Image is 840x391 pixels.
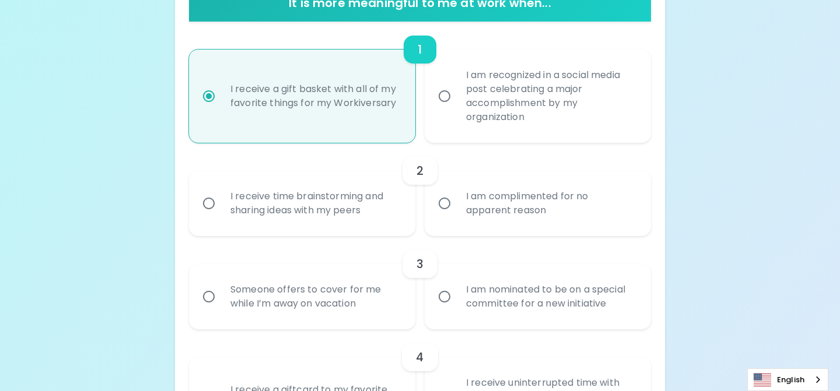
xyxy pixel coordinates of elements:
div: I am complimented for no apparent reason [457,175,645,231]
div: I am nominated to be on a special committee for a new initiative [457,269,645,325]
aside: Language selected: English [747,368,828,391]
div: choice-group-check [189,22,651,143]
div: choice-group-check [189,143,651,236]
div: I am recognized in a social media post celebrating a major accomplishment by my organization [457,54,645,138]
h6: 3 [416,255,423,273]
div: I receive time brainstorming and sharing ideas with my peers [221,175,409,231]
h6: 4 [416,348,423,367]
a: English [748,369,828,390]
div: Someone offers to cover for me while I’m away on vacation [221,269,409,325]
div: choice-group-check [189,236,651,329]
h6: 1 [418,40,422,59]
div: Language [747,368,828,391]
div: I receive a gift basket with all of my favorite things for my Workiversary [221,68,409,124]
h6: 2 [416,161,423,180]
